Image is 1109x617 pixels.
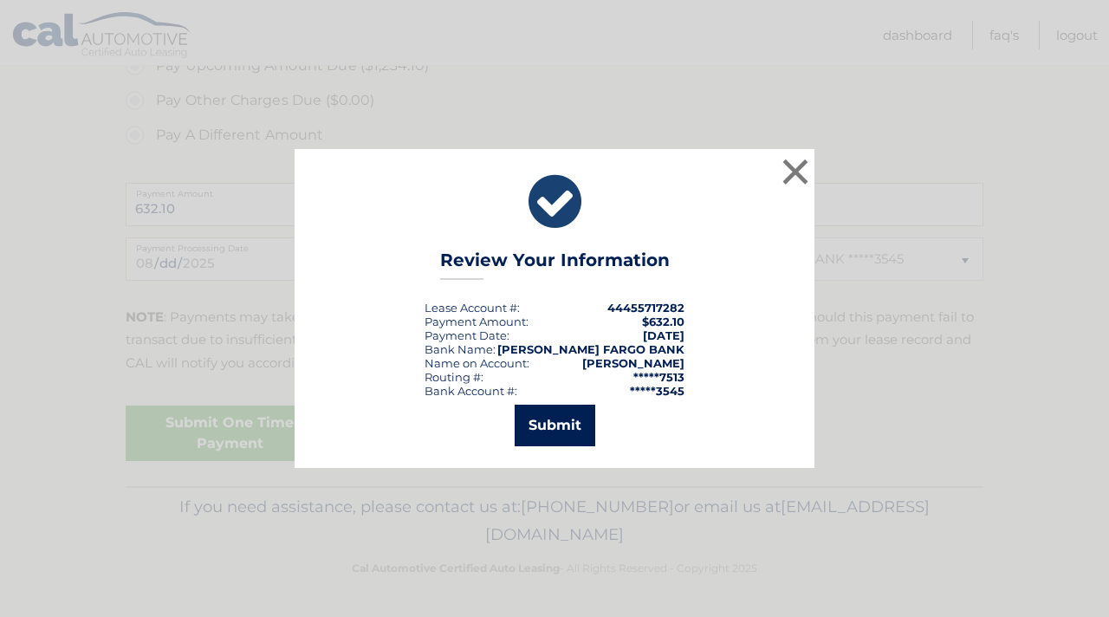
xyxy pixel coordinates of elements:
[425,328,509,342] div: :
[425,315,529,328] div: Payment Amount:
[425,342,496,356] div: Bank Name:
[642,315,684,328] span: $632.10
[778,154,813,189] button: ×
[497,342,684,356] strong: [PERSON_NAME] FARGO BANK
[515,405,595,446] button: Submit
[425,328,507,342] span: Payment Date
[643,328,684,342] span: [DATE]
[425,301,520,315] div: Lease Account #:
[425,356,529,370] div: Name on Account:
[582,356,684,370] strong: [PERSON_NAME]
[425,370,483,384] div: Routing #:
[425,384,517,398] div: Bank Account #:
[607,301,684,315] strong: 44455717282
[440,250,670,280] h3: Review Your Information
